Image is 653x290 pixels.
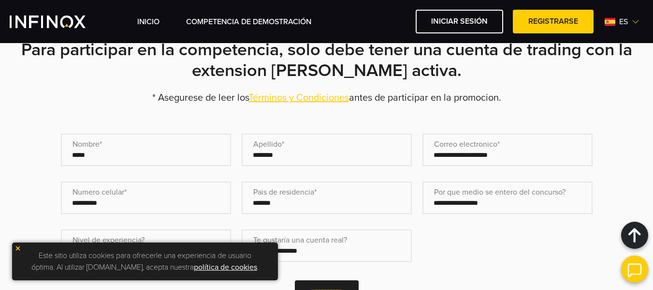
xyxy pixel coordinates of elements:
[194,262,257,272] a: política de cookies
[10,15,108,28] a: INFINOX Vite
[513,10,594,33] a: Registrarse
[621,256,648,283] img: open convrs live chat
[416,10,503,33] a: Iniciar sesión
[15,245,21,252] img: yellow close icon
[186,16,311,28] a: Competencia de Demostración
[137,16,160,28] a: INICIO
[248,92,349,104] a: Términos y Condiciones
[10,91,643,105] p: * Asegurese de leer los antes de participar en la promocion.
[615,16,632,28] span: es
[21,39,632,81] strong: Para participar en la competencia, solo debe tener una cuenta de trading con la extension [PERSON...
[17,247,273,275] p: Este sitio utiliza cookies para ofrecerle una experiencia de usuario óptima. Al utilizar [DOMAIN_...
